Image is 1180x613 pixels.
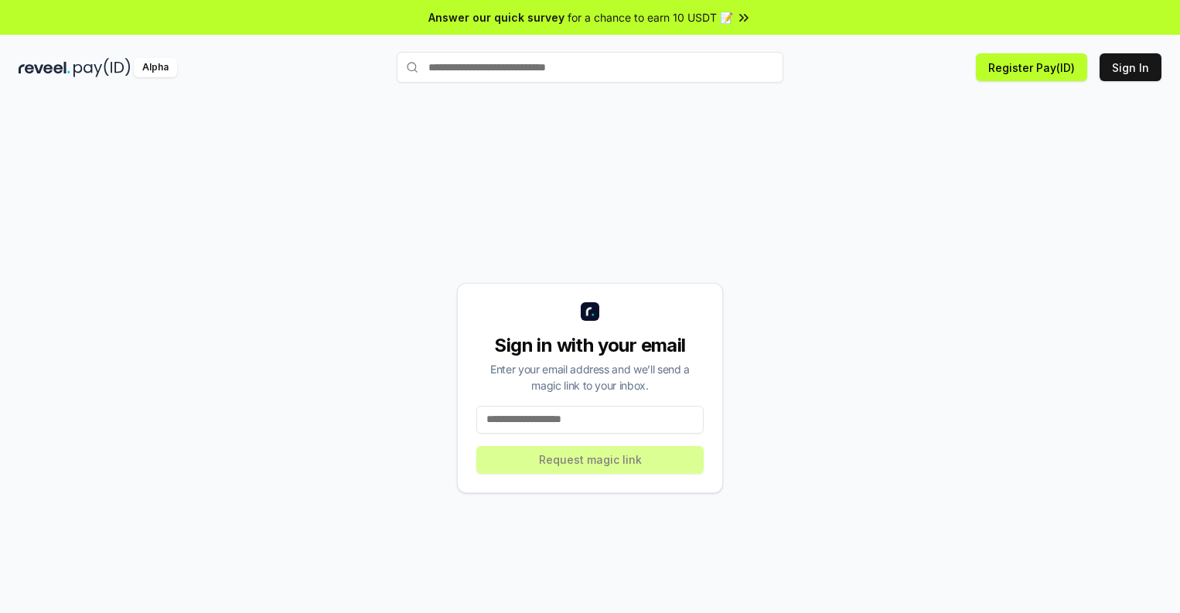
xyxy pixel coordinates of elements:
span: for a chance to earn 10 USDT 📝 [568,9,733,26]
span: Answer our quick survey [428,9,564,26]
button: Sign In [1100,53,1161,81]
div: Alpha [134,58,177,77]
button: Register Pay(ID) [976,53,1087,81]
img: reveel_dark [19,58,70,77]
img: pay_id [73,58,131,77]
img: logo_small [581,302,599,321]
div: Sign in with your email [476,333,704,358]
div: Enter your email address and we’ll send a magic link to your inbox. [476,361,704,393]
